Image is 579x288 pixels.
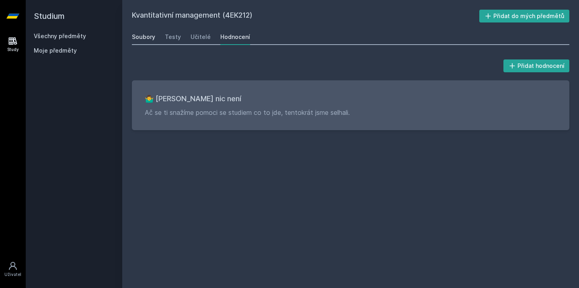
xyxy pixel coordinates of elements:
h2: Kvantitativní management (4EK212) [132,10,479,22]
div: Učitelé [191,33,211,41]
button: Přidat hodnocení [503,59,570,72]
a: Testy [165,29,181,45]
div: Testy [165,33,181,41]
div: Uživatel [4,272,21,278]
a: Všechny předměty [34,33,86,39]
h3: 🤷‍♂️ [PERSON_NAME] nic není [145,93,556,104]
div: Soubory [132,33,155,41]
a: Uživatel [2,257,24,282]
a: Soubory [132,29,155,45]
a: Hodnocení [220,29,250,45]
a: Učitelé [191,29,211,45]
div: Study [7,47,19,53]
div: Hodnocení [220,33,250,41]
a: Study [2,32,24,57]
span: Moje předměty [34,47,77,55]
p: Ač se ti snažíme pomoci se studiem co to jde, tentokrát jsme selhali. [145,108,556,117]
button: Přidat do mých předmětů [479,10,570,22]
